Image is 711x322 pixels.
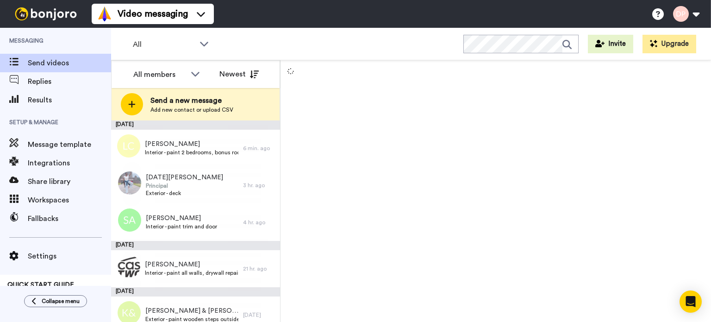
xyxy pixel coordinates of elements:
[212,65,266,83] button: Newest
[588,35,633,53] button: Invite
[146,173,223,182] span: [DATE][PERSON_NAME]
[243,145,275,152] div: 6 min. ago
[145,149,238,156] span: Interior - paint 2 bedrooms, bonus room, & bathroom
[28,213,111,224] span: Fallbacks
[111,287,280,297] div: [DATE]
[150,95,233,106] span: Send a new message
[145,306,238,316] span: [PERSON_NAME] & [PERSON_NAME]
[28,139,111,150] span: Message template
[28,195,111,206] span: Workspaces
[28,57,111,69] span: Send videos
[28,251,111,262] span: Settings
[642,35,696,53] button: Upgrade
[133,69,186,80] div: All members
[146,182,223,189] span: Principal
[24,295,87,307] button: Collapse menu
[145,260,238,269] span: [PERSON_NAME]
[243,219,275,226] div: 4 hr. ago
[11,7,81,20] img: bj-logo-header-white.svg
[150,106,233,114] span: Add new contact or upload CSV
[28,158,111,169] span: Integrations
[28,95,111,106] span: Results
[146,189,223,197] span: Exterior - deck
[111,120,280,130] div: [DATE]
[97,6,112,21] img: vm-color.svg
[117,134,140,158] img: lc.png
[680,290,702,313] div: Open Intercom Messenger
[243,311,275,319] div: [DATE]
[118,171,141,195] img: 98bb060d-4b55-4bd1-aa18-f7526a177d76.jpg
[146,214,217,223] span: [PERSON_NAME]
[243,265,275,272] div: 21 hr. ago
[7,282,74,288] span: QUICK START GUIDE
[111,241,280,250] div: [DATE]
[145,139,238,149] span: [PERSON_NAME]
[146,223,217,230] span: Interior - paint trim and door
[145,269,238,277] span: Interior - paint all walls, drywall repair & trim removal
[42,297,80,305] span: Collapse menu
[118,208,141,232] img: sa.png
[133,39,195,50] span: All
[118,7,188,20] span: Video messaging
[243,182,275,189] div: 3 hr. ago
[117,255,140,278] img: 8da2c38e-59e9-4e46-9fa3-655638fadfd4.jpg
[28,176,111,187] span: Share library
[28,76,111,87] span: Replies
